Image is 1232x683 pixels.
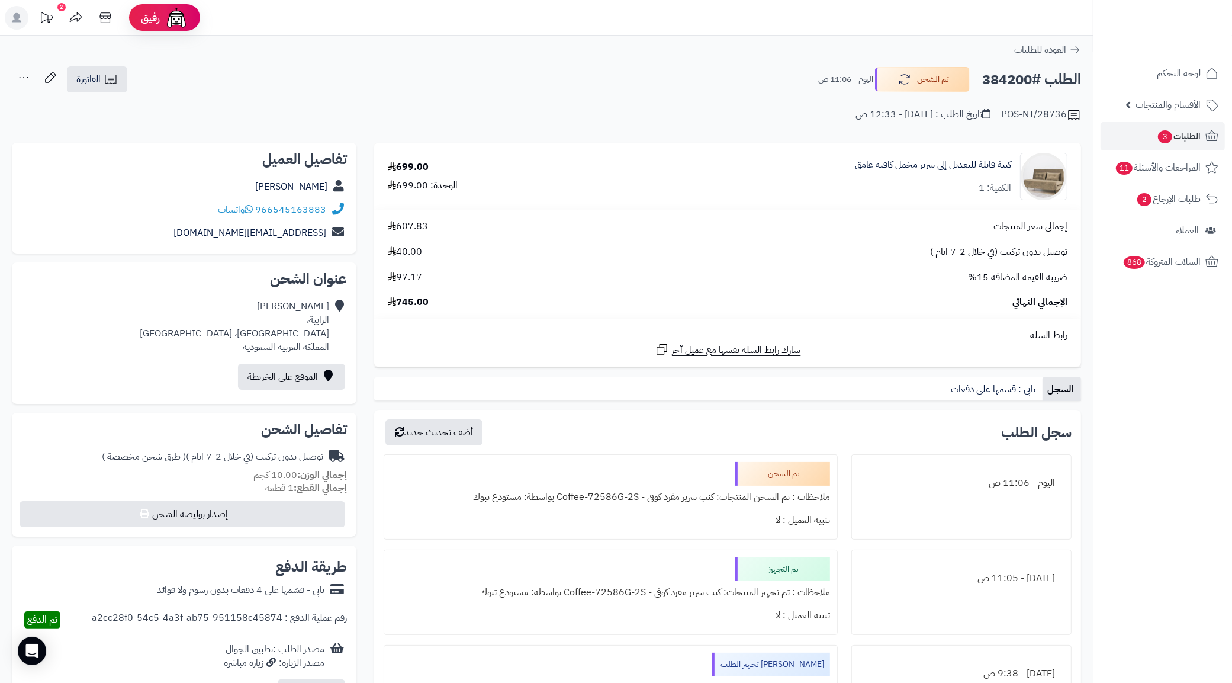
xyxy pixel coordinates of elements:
div: تم التجهيز [735,557,830,581]
span: طلبات الإرجاع [1136,191,1201,207]
div: توصيل بدون تركيب (في خلال 2-7 ايام ) [102,450,323,464]
small: اليوم - 11:06 ص [818,73,873,85]
span: الأقسام والمنتجات [1136,97,1201,113]
span: 40.00 [388,245,422,259]
span: العملاء [1176,222,1199,239]
a: السلات المتروكة868 [1101,248,1225,276]
span: المراجعات والأسئلة [1115,159,1201,176]
button: أضف تحديث جديد [385,419,482,445]
div: مصدر الزيارة: زيارة مباشرة [224,656,324,670]
a: [EMAIL_ADDRESS][DOMAIN_NAME] [173,226,326,240]
div: [PERSON_NAME] تجهيز الطلب [712,653,830,676]
a: 966545163883 [255,203,326,217]
span: 2 [1137,193,1152,207]
span: 3 [1158,130,1173,144]
div: POS-NT/28736 [1001,108,1081,122]
a: الفاتورة [67,66,127,92]
h2: الطلب #384200 [982,68,1081,92]
div: اليوم - 11:06 ص [859,472,1064,495]
a: لوحة التحكم [1101,59,1225,88]
small: 10.00 كجم [253,468,347,482]
div: الكمية: 1 [979,181,1011,195]
span: 745.00 [388,296,429,309]
span: شارك رابط السلة نفسها مع عميل آخر [672,344,801,357]
div: رابط السلة [379,329,1076,342]
button: تم الشحن [875,67,970,92]
strong: إجمالي القطع: [294,481,347,495]
a: العملاء [1101,216,1225,245]
img: logo-2.png [1151,25,1221,50]
div: الوحدة: 699.00 [388,179,458,193]
a: كنبة قابلة للتعديل إلى سرير مخمل كافيه غامق [855,158,1011,172]
div: 2 [57,3,66,11]
a: تحديثات المنصة [31,6,61,33]
span: الإجمالي النهائي [1012,296,1067,309]
div: تاريخ الطلب : [DATE] - 12:33 ص [855,108,990,121]
span: رفيق [141,11,160,25]
div: Open Intercom Messenger [18,637,46,665]
strong: إجمالي الوزن: [297,468,347,482]
a: الموقع على الخريطة [238,364,345,390]
a: الطلبات3 [1101,122,1225,150]
a: العودة للطلبات [1014,43,1081,57]
h2: طريقة الدفع [275,560,347,574]
img: 1757156160-1-90x90.jpg [1021,153,1067,200]
div: تم الشحن [735,462,830,486]
div: [DATE] - 11:05 ص [859,567,1064,590]
span: الطلبات [1157,128,1201,145]
div: رقم عملية الدفع : a2cc28f0-54c5-4a3f-ab75-951158c45874 [92,611,347,629]
a: شارك رابط السلة نفسها مع عميل آخر [655,342,801,357]
h3: سجل الطلب [1001,425,1072,440]
h2: عنوان الشحن [21,272,347,286]
span: ضريبة القيمة المضافة 15% [968,271,1067,284]
div: مصدر الطلب :تطبيق الجوال [224,643,324,670]
a: [PERSON_NAME] [255,179,327,194]
span: السلات المتروكة [1122,254,1201,270]
h2: تفاصيل العميل [21,152,347,166]
h2: تفاصيل الشحن [21,422,347,437]
div: تنبيه العميل : لا [391,604,830,627]
div: [PERSON_NAME] الرابية، [GEOGRAPHIC_DATA]، [GEOGRAPHIC_DATA] المملكة العربية السعودية [140,300,329,354]
span: 607.83 [388,220,428,233]
div: ملاحظات : تم الشحن المنتجات: كنب سرير مفرد كوفي - Coffee-72586G-2S بواسطة: مستودع تبوك [391,486,830,509]
span: توصيل بدون تركيب (في خلال 2-7 ايام ) [930,245,1067,259]
a: السجل [1043,377,1081,401]
span: العودة للطلبات [1014,43,1066,57]
img: ai-face.png [165,6,188,30]
span: تم الدفع [27,613,57,627]
span: ( طرق شحن مخصصة ) [102,450,186,464]
a: المراجعات والأسئلة11 [1101,153,1225,182]
span: 868 [1123,256,1145,270]
a: طلبات الإرجاع2 [1101,185,1225,213]
span: لوحة التحكم [1157,65,1201,82]
div: 699.00 [388,161,429,174]
div: ملاحظات : تم تجهيز المنتجات: كنب سرير مفرد كوفي - Coffee-72586G-2S بواسطة: مستودع تبوك [391,581,830,604]
button: إصدار بوليصة الشحن [20,501,345,527]
span: الفاتورة [76,72,101,86]
span: إجمالي سعر المنتجات [993,220,1067,233]
small: 1 قطعة [265,481,347,495]
span: 11 [1115,162,1133,175]
span: 97.17 [388,271,422,284]
a: تابي : قسمها على دفعات [946,377,1043,401]
a: واتساب [218,203,253,217]
div: تنبيه العميل : لا [391,509,830,532]
div: تابي - قسّمها على 4 دفعات بدون رسوم ولا فوائد [157,583,324,597]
